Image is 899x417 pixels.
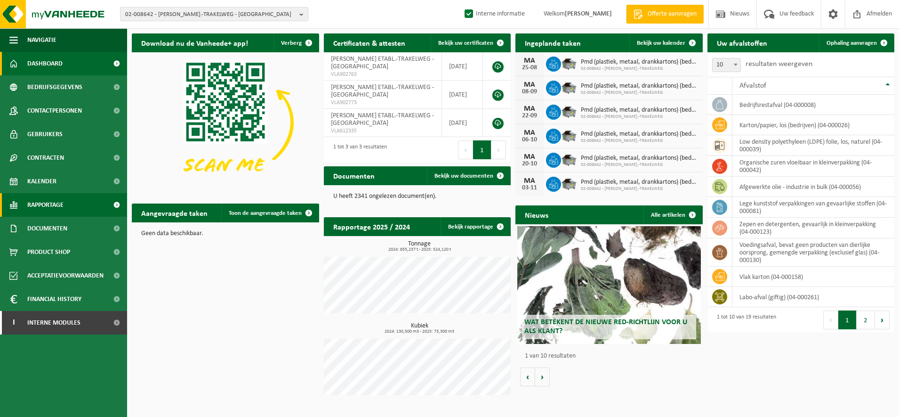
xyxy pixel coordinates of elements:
td: bedrijfsrestafval (04-000008) [732,95,895,115]
span: VLA902763 [331,71,435,78]
img: WB-5000-GAL-GY-01 [561,103,577,119]
span: Pmd (plastiek, metaal, drankkartons) (bedrijven) [581,58,698,66]
div: 1 tot 3 van 3 resultaten [329,139,387,160]
h2: Nieuws [515,205,558,224]
button: Next [491,140,506,159]
img: WB-5000-GAL-GY-01 [561,79,577,95]
img: WB-5000-GAL-GY-01 [561,55,577,71]
span: 02-008642 - [PERSON_NAME].-TRAKELWEG [581,114,698,120]
p: U heeft 2341 ongelezen document(en). [333,193,502,200]
button: Verberg [273,33,318,52]
div: MA [520,177,539,185]
span: Ophaling aanvragen [827,40,877,46]
button: Volgende [535,368,550,386]
h3: Tonnage [329,241,511,252]
span: Pmd (plastiek, metaal, drankkartons) (bedrijven) [581,179,698,186]
span: Gebruikers [27,123,63,146]
span: 10 [712,58,741,72]
p: Geen data beschikbaar. [141,230,310,237]
div: 08-09 [520,89,539,95]
span: Bekijk uw kalender [637,40,685,46]
span: Afvalstof [739,82,766,90]
span: 02-008642 - [PERSON_NAME].-TRAKELWEG [581,90,698,96]
td: afgewerkte olie - industrie in bulk (04-000056) [732,177,895,197]
a: Bekijk uw certificaten [431,33,510,52]
td: voedingsafval, bevat geen producten van dierlijke oorsprong, gemengde verpakking (exclusief glas)... [732,238,895,267]
div: MA [520,81,539,89]
span: Pmd (plastiek, metaal, drankkartons) (bedrijven) [581,82,698,90]
a: Bekijk rapportage [441,217,510,236]
span: Pmd (plastiek, metaal, drankkartons) (bedrijven) [581,131,698,138]
button: 1 [838,311,857,329]
span: Bedrijfsgegevens [27,75,82,99]
td: low density polyethyleen (LDPE) folie, los, naturel (04-000039) [732,135,895,156]
td: karton/papier, los (bedrijven) (04-000026) [732,115,895,135]
button: 02-008642 - [PERSON_NAME].-TRAKELWEG - [GEOGRAPHIC_DATA] [120,7,308,21]
span: Interne modules [27,311,80,335]
img: WB-5000-GAL-GY-01 [561,175,577,191]
span: Wat betekent de nieuwe RED-richtlijn voor u als klant? [524,319,687,335]
div: MA [520,129,539,137]
a: Ophaling aanvragen [819,33,893,52]
span: Acceptatievoorwaarden [27,264,104,287]
h2: Documenten [324,166,384,185]
span: Bekijk uw documenten [434,173,493,179]
img: Download de VHEPlus App [132,52,319,193]
span: Dashboard [27,52,63,75]
span: Rapportage [27,193,64,217]
td: [DATE] [442,109,483,137]
div: 1 tot 10 van 19 resultaten [712,310,776,330]
span: Offerte aanvragen [645,9,699,19]
span: Pmd (plastiek, metaal, drankkartons) (bedrijven) [581,106,698,114]
span: Financial History [27,287,81,311]
h2: Download nu de Vanheede+ app! [132,33,257,52]
span: VLA902773 [331,99,435,106]
span: Toon de aangevraagde taken [229,210,302,216]
span: 2024: 855,237 t - 2025: 524,120 t [329,247,511,252]
h2: Ingeplande taken [515,33,590,52]
span: Contactpersonen [27,99,82,123]
button: Previous [458,140,473,159]
span: 02-008642 - [PERSON_NAME].-TRAKELWEG [581,162,698,168]
span: 2024: 130,500 m3 - 2025: 73,300 m3 [329,329,511,334]
p: 1 van 10 resultaten [525,353,698,360]
td: organische zuren vloeibaar in kleinverpakking (04-000042) [732,156,895,177]
span: Documenten [27,217,67,240]
button: 1 [473,140,491,159]
h2: Rapportage 2025 / 2024 [324,217,419,236]
div: MA [520,57,539,65]
div: 20-10 [520,161,539,167]
button: 2 [857,311,875,329]
span: 02-008642 - [PERSON_NAME].-TRAKELWEG - [GEOGRAPHIC_DATA] [125,8,296,22]
span: Kalender [27,170,56,193]
button: Next [875,311,890,329]
span: 10 [713,58,740,72]
span: Verberg [281,40,302,46]
td: [DATE] [442,52,483,81]
a: Offerte aanvragen [626,5,704,24]
td: [DATE] [442,81,483,109]
div: 22-09 [520,113,539,119]
span: [PERSON_NAME] ETABL.-TRAKELWEG - [GEOGRAPHIC_DATA] [331,84,434,98]
button: Vorige [520,368,535,386]
span: [PERSON_NAME] ETABL.-TRAKELWEG - [GEOGRAPHIC_DATA] [331,56,434,70]
h2: Uw afvalstoffen [707,33,777,52]
a: Bekijk uw documenten [427,166,510,185]
span: VLA612335 [331,127,435,135]
span: 02-008642 - [PERSON_NAME].-TRAKELWEG [581,66,698,72]
span: I [9,311,18,335]
div: MA [520,105,539,113]
a: Bekijk uw kalender [629,33,702,52]
h2: Certificaten & attesten [324,33,415,52]
label: resultaten weergeven [746,60,812,68]
img: WB-5000-GAL-GY-01 [561,151,577,167]
a: Toon de aangevraagde taken [221,204,318,222]
div: 03-11 [520,185,539,191]
h2: Aangevraagde taken [132,204,217,222]
span: Bekijk uw certificaten [438,40,493,46]
div: MA [520,153,539,161]
td: vlak karton (04-000158) [732,267,895,287]
strong: [PERSON_NAME] [565,10,612,17]
td: lege kunststof verpakkingen van gevaarlijke stoffen (04-000081) [732,197,895,218]
label: Interne informatie [463,7,525,21]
